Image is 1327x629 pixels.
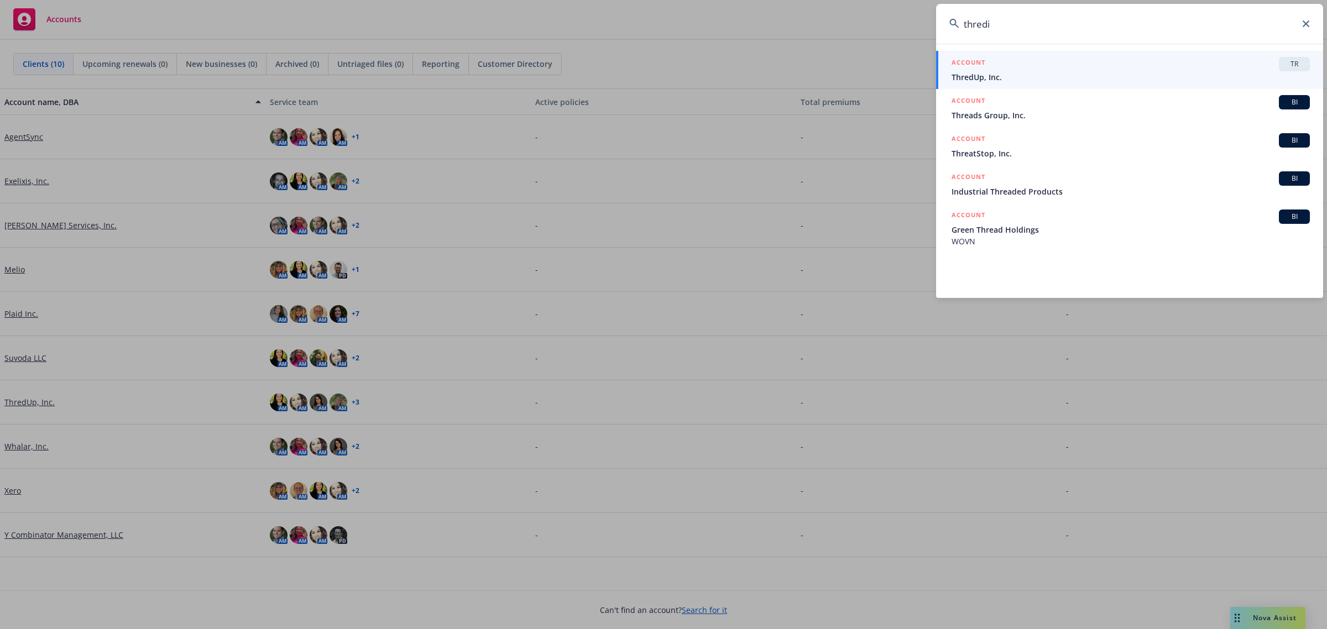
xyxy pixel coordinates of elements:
[1283,174,1305,184] span: BI
[952,171,985,185] h5: ACCOUNT
[936,51,1323,89] a: ACCOUNTTRThredUp, Inc.
[952,148,1310,159] span: ThreatStop, Inc.
[952,224,1310,235] span: Green Thread Holdings
[1283,97,1305,107] span: BI
[936,4,1323,44] input: Search...
[952,235,1310,247] span: WOVN
[952,95,985,108] h5: ACCOUNT
[936,165,1323,203] a: ACCOUNTBIIndustrial Threaded Products
[1283,135,1305,145] span: BI
[952,209,985,223] h5: ACCOUNT
[936,127,1323,165] a: ACCOUNTBIThreatStop, Inc.
[936,203,1323,253] a: ACCOUNTBIGreen Thread HoldingsWOVN
[952,71,1310,83] span: ThredUp, Inc.
[952,109,1310,121] span: Threads Group, Inc.
[952,186,1310,197] span: Industrial Threaded Products
[952,57,985,70] h5: ACCOUNT
[1283,59,1305,69] span: TR
[1283,212,1305,222] span: BI
[936,89,1323,127] a: ACCOUNTBIThreads Group, Inc.
[952,133,985,146] h5: ACCOUNT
